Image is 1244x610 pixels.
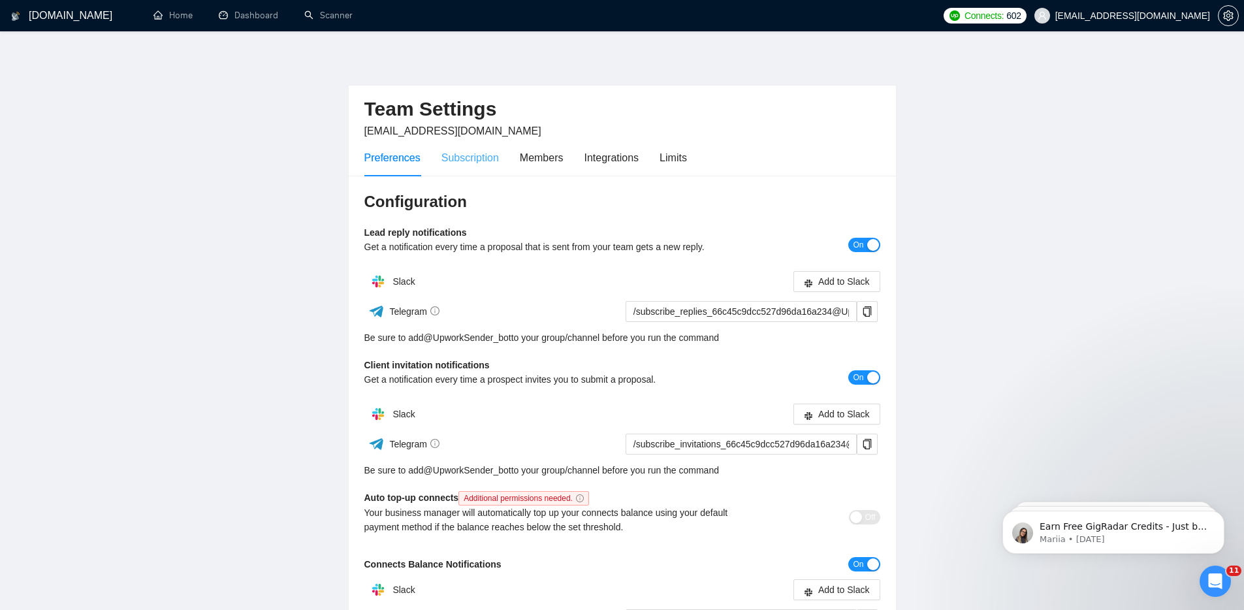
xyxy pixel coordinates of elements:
[857,439,877,449] span: copy
[853,557,863,571] span: On
[818,274,870,289] span: Add to Slack
[364,559,502,570] b: Connects Balance Notifications
[857,306,877,317] span: copy
[365,401,391,427] img: hpQkSZIkSZIkSZIkSZIkSZIkSZIkSZIkSZIkSZIkSZIkSZIkSZIkSZIkSZIkSZIkSZIkSZIkSZIkSZIkSZIkSZIkSZIkSZIkS...
[11,6,20,27] img: logo
[853,238,863,252] span: On
[364,150,421,166] div: Preferences
[392,276,415,287] span: Slack
[949,10,960,21] img: upwork-logo.png
[219,10,278,21] a: dashboardDashboard
[304,10,353,21] a: searchScanner
[853,370,863,385] span: On
[424,330,511,345] a: @UpworkSender_bot
[804,411,813,421] span: slack
[576,494,584,502] span: info-circle
[364,360,490,370] b: Client invitation notifications
[430,306,439,315] span: info-circle
[1200,566,1231,597] iframe: Intercom live chat
[458,491,589,506] span: Additional permissions needed.
[793,579,880,600] button: slackAdd to Slack
[389,306,439,317] span: Telegram
[430,439,439,448] span: info-circle
[983,483,1244,575] iframe: Intercom notifications message
[364,372,752,387] div: Get a notification every time a prospect invites you to submit a proposal.
[441,150,499,166] div: Subscription
[368,303,385,319] img: ww3wtPAAAAAElFTkSuQmCC
[1226,566,1241,576] span: 11
[364,96,880,123] h2: Team Settings
[365,268,391,295] img: hpQkSZIkSZIkSZIkSZIkSZIkSZIkSZIkSZIkSZIkSZIkSZIkSZIkSZIkSZIkSZIkSZIkSZIkSZIkSZIkSZIkSZIkSZIkSZIkS...
[865,510,876,524] span: Off
[793,271,880,292] button: slackAdd to Slack
[660,150,687,166] div: Limits
[364,506,752,534] div: Your business manager will automatically top up your connects balance using your default payment ...
[818,407,870,421] span: Add to Slack
[424,463,511,477] a: @UpworkSender_bot
[392,409,415,419] span: Slack
[364,330,880,345] div: Be sure to add to your group/channel before you run the command
[857,301,878,322] button: copy
[818,583,870,597] span: Add to Slack
[804,278,813,288] span: slack
[793,404,880,425] button: slackAdd to Slack
[153,10,193,21] a: homeHome
[389,439,439,449] span: Telegram
[364,191,880,212] h3: Configuration
[364,240,752,254] div: Get a notification every time a proposal that is sent from your team gets a new reply.
[368,436,385,452] img: ww3wtPAAAAAElFTkSuQmCC
[1006,8,1021,23] span: 602
[1218,5,1239,26] button: setting
[520,150,564,166] div: Members
[364,125,541,136] span: [EMAIL_ADDRESS][DOMAIN_NAME]
[804,586,813,596] span: slack
[584,150,639,166] div: Integrations
[364,227,467,238] b: Lead reply notifications
[965,8,1004,23] span: Connects:
[392,585,415,595] span: Slack
[364,463,880,477] div: Be sure to add to your group/channel before you run the command
[364,492,594,503] b: Auto top-up connects
[857,434,878,455] button: copy
[1038,11,1047,20] span: user
[365,577,391,603] img: hpQkSZIkSZIkSZIkSZIkSZIkSZIkSZIkSZIkSZIkSZIkSZIkSZIkSZIkSZIkSZIkSZIkSZIkSZIkSZIkSZIkSZIkSZIkSZIkS...
[1218,10,1239,21] a: setting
